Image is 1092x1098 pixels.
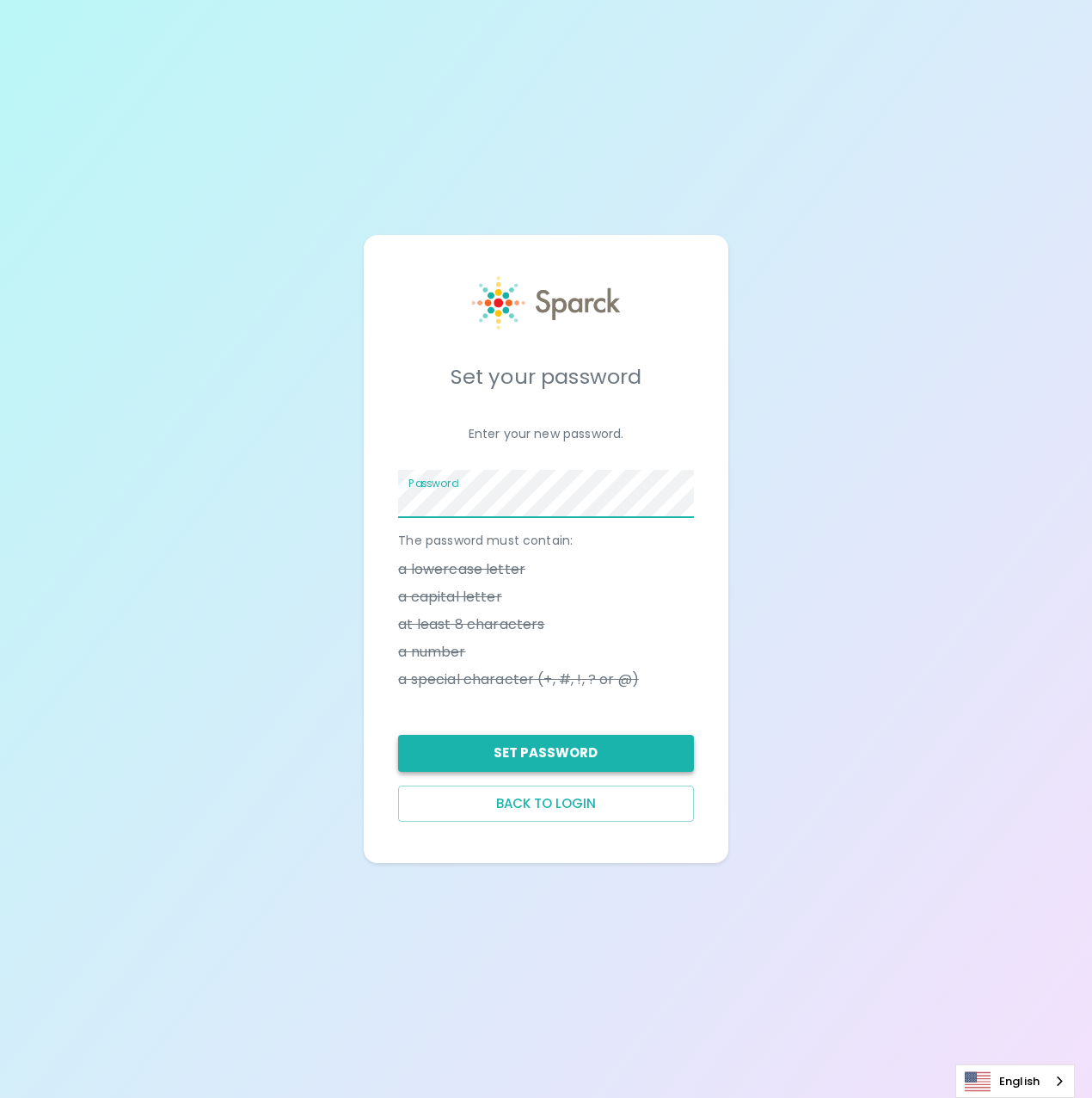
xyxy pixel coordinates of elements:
[398,587,501,608] span: a capital letter
[955,1064,1075,1098] div: Language
[955,1064,1075,1098] aside: Language selected: English
[398,642,465,663] span: a number
[398,786,693,822] button: Back to login
[398,669,639,690] span: a special character (+, #, !, ? or @)
[398,363,693,391] h5: Set your password
[398,532,693,549] p: The password must contain:
[398,425,693,442] p: Enter your new password.
[956,1065,1074,1097] a: English
[398,559,525,580] span: a lowercase letter
[398,614,544,635] span: at least 8 characters
[472,276,620,330] img: Sparck logo
[398,735,693,771] button: Set Password
[408,476,458,490] label: Password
